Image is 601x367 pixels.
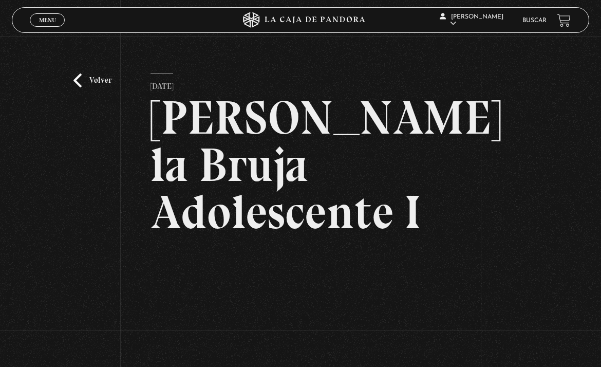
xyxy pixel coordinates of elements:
[39,17,56,23] span: Menu
[151,94,450,236] h2: [PERSON_NAME] la Bruja Adolescente I
[35,26,60,33] span: Cerrar
[522,17,547,24] a: Buscar
[557,13,571,27] a: View your shopping cart
[440,14,503,27] span: [PERSON_NAME]
[151,74,173,94] p: [DATE]
[73,74,111,87] a: Volver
